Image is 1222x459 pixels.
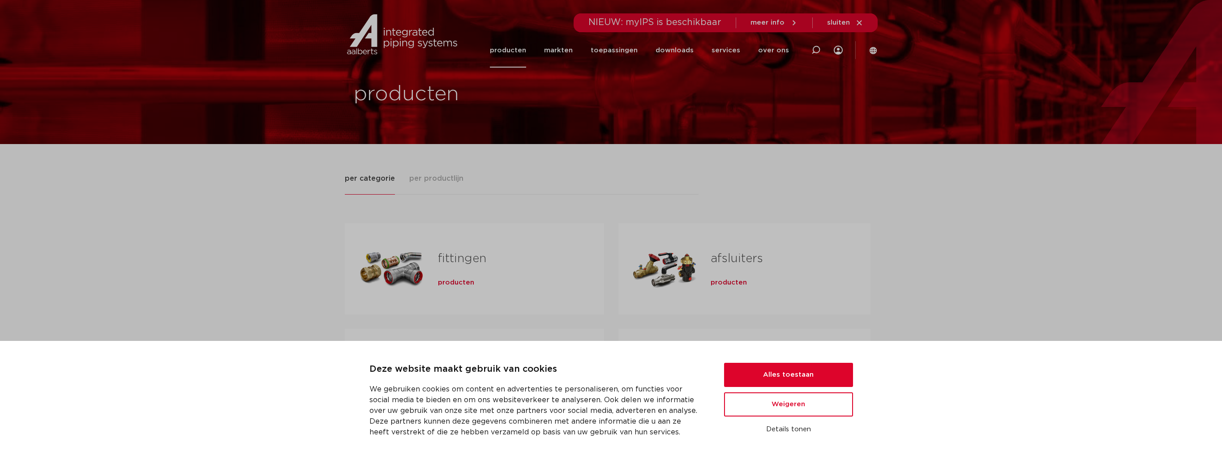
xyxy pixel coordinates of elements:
[827,19,850,26] span: sluiten
[711,253,763,264] a: afsluiters
[724,392,853,416] button: Weigeren
[750,19,785,26] span: meer info
[345,173,395,184] span: per categorie
[438,253,486,264] a: fittingen
[712,33,740,68] a: services
[656,33,694,68] a: downloads
[758,33,789,68] a: over ons
[711,278,747,287] a: producten
[369,384,703,438] p: We gebruiken cookies om content en advertenties te personaliseren, om functies voor social media ...
[750,19,798,27] a: meer info
[724,363,853,387] button: Alles toestaan
[544,33,573,68] a: markten
[724,422,853,437] button: Details tonen
[827,19,863,27] a: sluiten
[438,278,474,287] a: producten
[409,173,463,184] span: per productlijn
[354,80,607,109] h1: producten
[490,33,789,68] nav: Menu
[591,33,638,68] a: toepassingen
[588,18,721,27] span: NIEUW: myIPS is beschikbaar
[369,362,703,377] p: Deze website maakt gebruik van cookies
[490,33,526,68] a: producten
